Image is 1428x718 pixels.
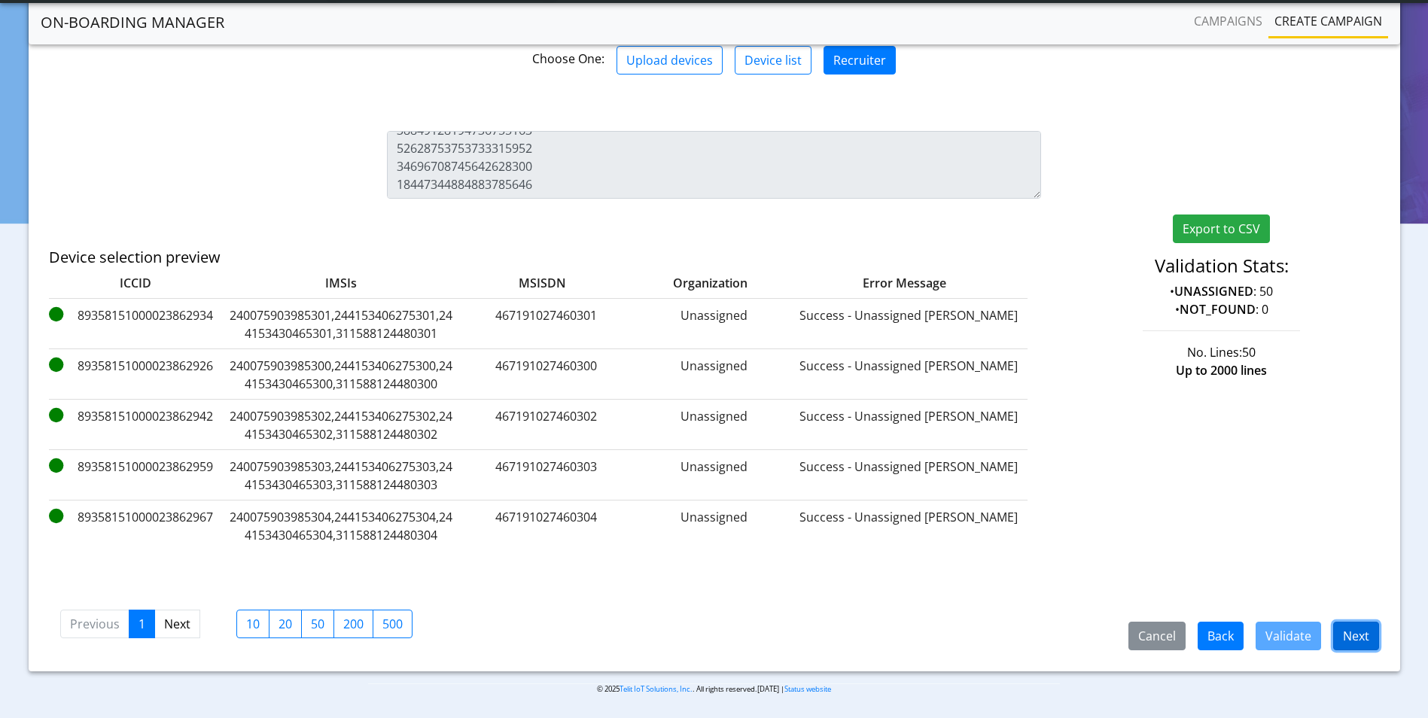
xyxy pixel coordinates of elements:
[460,357,633,393] label: 467191027460300
[301,610,334,638] label: 50
[1242,344,1256,361] span: 50
[784,684,831,694] a: Status website
[228,508,454,544] label: 240075903985304,244153406275304,244153430465304,311588124480304
[796,458,1022,494] label: Success - Unassigned [PERSON_NAME]
[824,46,896,75] button: Recruiter
[1188,6,1268,36] a: Campaigns
[639,306,790,342] label: Unassigned
[1064,282,1379,300] p: • : 50
[766,274,991,292] label: Error Message
[49,274,222,292] label: ICCID
[49,407,222,443] label: 89358151000023862942
[639,407,790,443] label: Unassigned
[1064,300,1379,318] p: • : 0
[1333,622,1379,650] button: Next
[41,8,224,38] a: On-Boarding Manager
[49,306,222,342] label: 89358151000023862934
[796,357,1022,393] label: Success - Unassigned [PERSON_NAME]
[1064,255,1379,277] h4: Validation Stats:
[796,508,1022,544] label: Success - Unassigned [PERSON_NAME]
[269,610,302,638] label: 20
[228,407,454,443] label: 240075903985302,244153406275302,244153430465302,311588124480302
[49,458,222,494] label: 89358151000023862959
[228,357,454,393] label: 240075903985300,244153406275300,244153430465300,311588124480300
[1052,361,1390,379] div: Up to 2000 lines
[796,306,1022,342] label: Success - Unassigned [PERSON_NAME]
[1268,6,1388,36] a: Create campaign
[49,248,936,266] h5: Device selection preview
[460,306,633,342] label: 467191027460301
[154,610,200,638] a: Next
[620,684,693,694] a: Telit IoT Solutions, Inc.
[639,508,790,544] label: Unassigned
[129,610,155,638] a: 1
[609,274,760,292] label: Organization
[1256,622,1321,650] button: Validate
[1180,301,1256,318] strong: NOT_FOUND
[796,407,1022,443] label: Success - Unassigned [PERSON_NAME]
[460,407,633,443] label: 467191027460302
[1198,622,1244,650] button: Back
[368,683,1060,695] p: © 2025 . All rights reserved.[DATE] |
[49,508,222,544] label: 89358151000023862967
[639,357,790,393] label: Unassigned
[333,610,373,638] label: 200
[373,610,413,638] label: 500
[228,306,454,342] label: 240075903985301,244153406275301,244153430465301,311588124480301
[49,357,222,393] label: 89358151000023862926
[617,46,723,75] button: Upload devices
[460,274,603,292] label: MSISDN
[228,274,454,292] label: IMSIs
[532,50,604,67] span: Choose One:
[639,458,790,494] label: Unassigned
[460,508,633,544] label: 467191027460304
[460,458,633,494] label: 467191027460303
[735,46,811,75] button: Device list
[1128,622,1186,650] button: Cancel
[1174,283,1253,300] strong: UNASSIGNED
[1052,343,1390,361] div: No. Lines:
[236,610,269,638] label: 10
[228,458,454,494] label: 240075903985303,244153406275303,244153430465303,311588124480303
[1173,214,1270,243] button: Export to CSV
